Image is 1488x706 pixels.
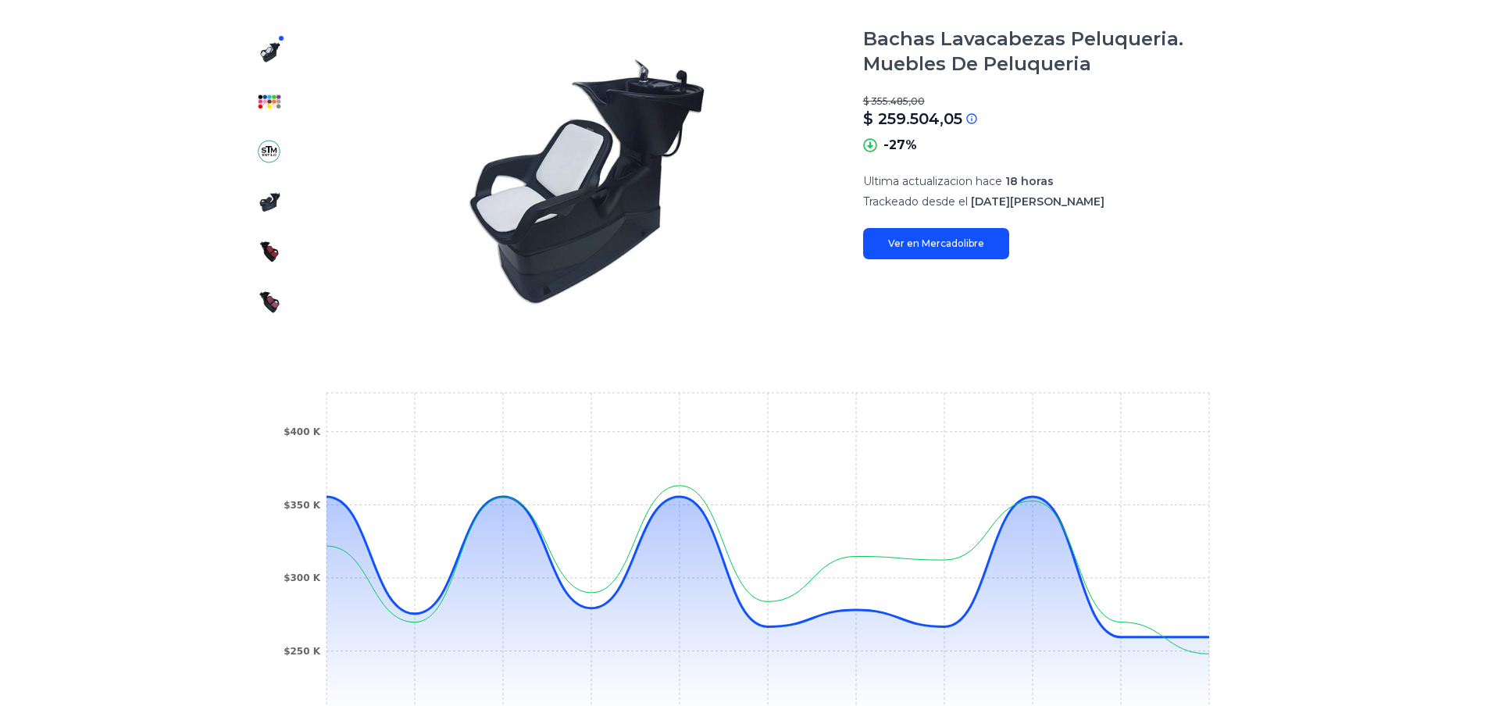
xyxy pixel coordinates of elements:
span: Trackeado desde el [863,194,968,209]
p: $ 259.504,05 [863,108,962,130]
tspan: $250 K [284,646,321,657]
img: Bachas Lavacabezas Peluqueria. Muebles De Peluqueria [257,289,282,314]
img: Bachas Lavacabezas Peluqueria. Muebles De Peluqueria [257,239,282,264]
span: Ultima actualizacion hace [863,174,1002,188]
p: -27% [883,136,917,155]
tspan: $400 K [284,426,321,437]
img: Bachas Lavacabezas Peluqueria. Muebles De Peluqueria [257,89,282,114]
tspan: $350 K [284,500,321,511]
img: Bachas Lavacabezas Peluqueria. Muebles De Peluqueria [326,27,832,326]
h1: Bachas Lavacabezas Peluqueria. Muebles De Peluqueria [863,27,1244,77]
img: Bachas Lavacabezas Peluqueria. Muebles De Peluqueria [257,139,282,164]
p: $ 355.485,00 [863,95,1244,108]
img: Bachas Lavacabezas Peluqueria. Muebles De Peluqueria [257,39,282,64]
a: Ver en Mercadolibre [863,228,1009,259]
span: 18 horas [1005,174,1054,188]
tspan: $300 K [284,572,321,583]
img: Bachas Lavacabezas Peluqueria. Muebles De Peluqueria [257,189,282,214]
span: [DATE][PERSON_NAME] [971,194,1104,209]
